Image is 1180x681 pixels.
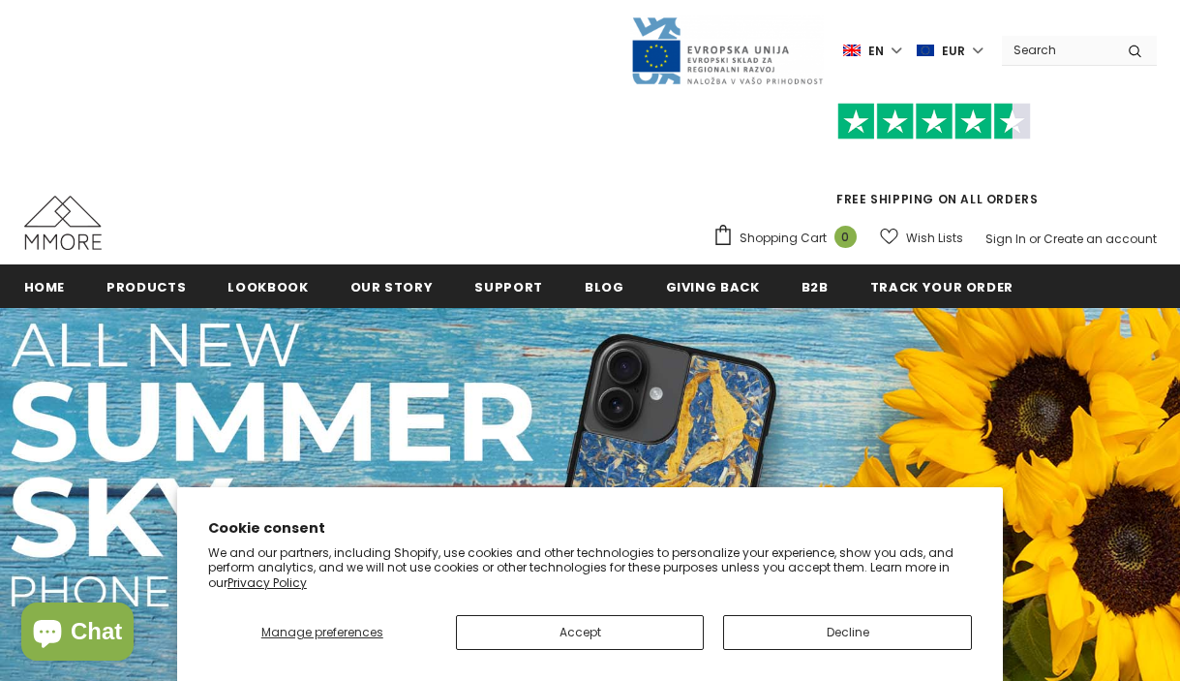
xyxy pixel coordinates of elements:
a: Javni Razpis [630,42,824,58]
a: Giving back [666,264,760,308]
button: Accept [456,615,705,650]
img: Javni Razpis [630,15,824,86]
span: Giving back [666,278,760,296]
span: Wish Lists [906,229,963,248]
span: B2B [802,278,829,296]
button: Decline [723,615,972,650]
a: Sign In [985,231,1026,247]
span: Our Story [350,278,434,296]
a: Track your order [870,264,1014,308]
span: en [868,42,884,61]
iframe: Customer reviews powered by Trustpilot [712,139,1157,190]
img: Trust Pilot Stars [837,103,1031,140]
a: B2B [802,264,829,308]
span: Shopping Cart [740,229,827,248]
span: EUR [942,42,965,61]
span: support [474,278,543,296]
p: We and our partners, including Shopify, use cookies and other technologies to personalize your ex... [208,545,972,591]
input: Search Site [1002,36,1113,64]
span: FREE SHIPPING ON ALL ORDERS [712,111,1157,207]
a: support [474,264,543,308]
a: Create an account [1044,231,1157,247]
img: i-lang-1.png [843,43,861,59]
a: Home [24,264,66,308]
a: Privacy Policy [227,574,307,591]
span: Lookbook [227,278,308,296]
span: Products [106,278,186,296]
a: Wish Lists [880,221,963,255]
a: Blog [585,264,624,308]
span: Home [24,278,66,296]
span: Track your order [870,278,1014,296]
span: Blog [585,278,624,296]
span: or [1029,231,1041,247]
span: 0 [834,226,857,248]
a: Products [106,264,186,308]
a: Lookbook [227,264,308,308]
a: Shopping Cart 0 [712,224,866,253]
h2: Cookie consent [208,518,972,539]
inbox-online-store-chat: Shopify online store chat [15,603,139,666]
button: Manage preferences [208,615,437,650]
a: Our Story [350,264,434,308]
span: Manage preferences [261,624,383,640]
img: MMORE Cases [24,196,102,250]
